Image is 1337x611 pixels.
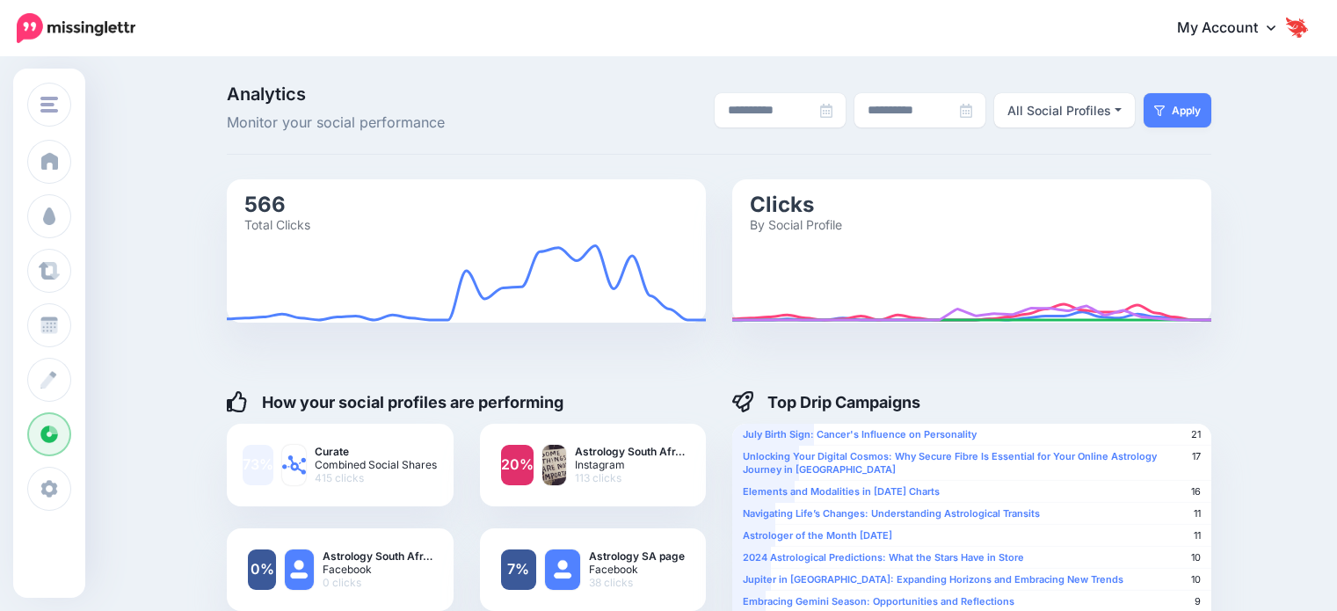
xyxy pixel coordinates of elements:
[1192,450,1201,463] span: 17
[40,97,58,113] img: menu.png
[501,549,536,590] a: 7%
[732,391,920,412] h4: Top Drip Campaigns
[243,445,273,485] a: 73%
[323,549,432,563] b: Astrology South Afr…
[315,445,437,458] b: Curate
[545,549,580,590] img: user_default_image.png
[1007,100,1111,121] div: All Social Profiles
[1191,485,1201,498] span: 16
[315,471,437,484] span: 415 clicks
[1194,507,1201,520] span: 11
[743,551,1024,564] b: 2024 Astrological Predictions: What the Stars Have in Store
[244,216,310,231] text: Total Clicks
[589,576,685,589] span: 38 clicks
[750,216,842,231] text: By Social Profile
[323,563,432,576] span: Facebook
[743,485,940,498] b: Elements and Modalities in [DATE] Charts
[743,529,892,542] b: Astrologer of the Month [DATE]
[227,85,537,103] span: Analytics
[227,112,537,135] span: Monitor your social performance
[315,458,437,471] span: Combined Social Shares
[743,507,1040,520] b: Navigating Life’s Changes: Understanding Astrological Transits
[285,549,313,590] img: user_default_image.png
[501,445,534,485] a: 20%
[575,445,685,458] b: Astrology South Afr…
[248,549,276,590] a: 0%
[323,576,432,589] span: 0 clicks
[743,428,977,440] b: July Birth Sign: Cancer's Influence on Personality
[1144,93,1211,127] button: Apply
[743,573,1123,586] b: Jupiter in [GEOGRAPHIC_DATA]: Expanding Horizons and Embracing New Trends
[1191,428,1201,441] span: 21
[589,563,685,576] span: Facebook
[750,191,814,216] text: Clicks
[575,471,685,484] span: 113 clicks
[589,549,685,563] b: Astrology SA page
[542,445,567,485] img: .png-82458
[743,595,1014,607] b: Embracing Gemini Season: Opportunities and Reflections
[1195,595,1201,608] span: 9
[743,450,1157,476] b: Unlocking Your Digital Cosmos: Why Secure Fibre Is Essential for Your Online Astrology Journey in...
[1159,7,1311,50] a: My Account
[575,458,685,471] span: Instagram
[994,93,1135,127] button: All Social Profiles
[17,13,135,43] img: Missinglettr
[227,391,563,412] h4: How your social profiles are performing
[1194,529,1201,542] span: 11
[1191,551,1201,564] span: 10
[1191,573,1201,586] span: 10
[244,191,286,216] text: 566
